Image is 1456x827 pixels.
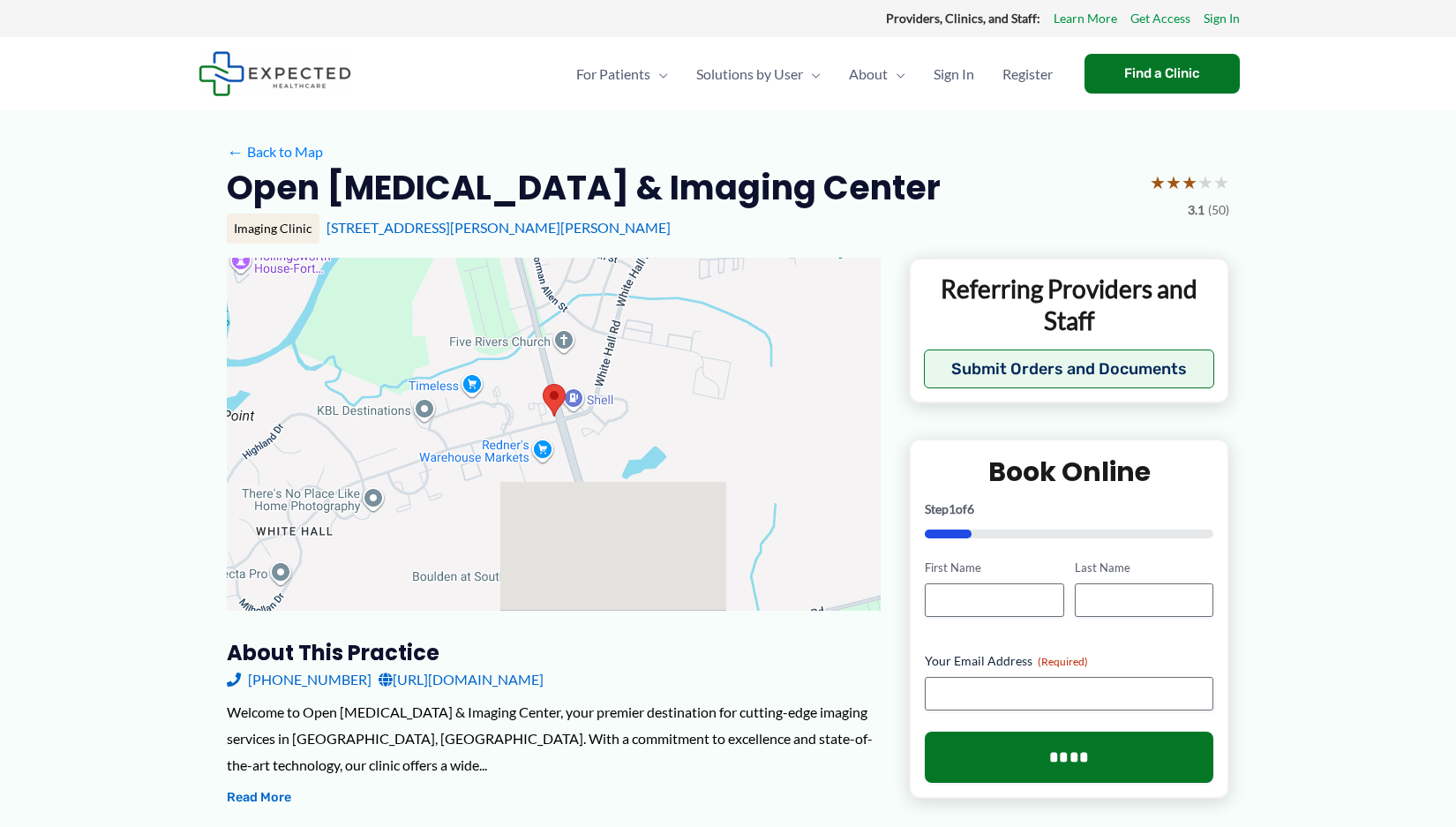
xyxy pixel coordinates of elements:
a: Get Access [1130,7,1190,30]
a: Solutions by UserMenu Toggle [682,43,835,105]
a: [URL][DOMAIN_NAME] [379,666,544,693]
p: Referring Providers and Staff [924,273,1214,337]
label: First Name [925,560,1063,576]
span: Menu Toggle [803,43,821,105]
span: 3.1 [1188,199,1205,222]
a: Learn More [1054,7,1117,30]
span: ★ [1197,166,1213,199]
span: Menu Toggle [650,43,668,105]
h2: Open [MEDICAL_DATA] & Imaging Center [227,166,941,209]
span: ★ [1166,166,1182,199]
span: (Required) [1038,655,1088,668]
button: Read More [227,787,291,808]
a: AboutMenu Toggle [835,43,919,105]
span: Solutions by User [696,43,803,105]
a: [PHONE_NUMBER] [227,666,372,693]
h2: Book Online [925,455,1213,489]
span: For Patients [576,43,650,105]
img: Expected Healthcare Logo - side, dark font, small [199,51,351,96]
a: Find a Clinic [1084,54,1240,94]
div: Welcome to Open [MEDICAL_DATA] & Imaging Center, your premier destination for cutting-edge imagin... [227,699,881,778]
span: About [849,43,888,105]
strong: Providers, Clinics, and Staff: [886,11,1040,26]
span: Register [1002,43,1053,105]
a: For PatientsMenu Toggle [562,43,682,105]
label: Your Email Address [925,652,1213,670]
a: Register [988,43,1067,105]
h3: About this practice [227,639,881,666]
nav: Primary Site Navigation [562,43,1067,105]
label: Last Name [1075,560,1213,576]
span: Menu Toggle [888,43,905,105]
button: Submit Orders and Documents [924,350,1214,388]
a: [STREET_ADDRESS][PERSON_NAME][PERSON_NAME] [326,219,671,236]
span: Sign In [934,43,974,105]
span: ★ [1182,166,1197,199]
span: ★ [1150,166,1166,199]
div: Imaging Clinic [227,214,319,244]
a: Sign In [1204,7,1240,30]
span: ★ [1213,166,1229,199]
a: Sign In [919,43,988,105]
span: 6 [967,501,974,516]
span: 1 [949,501,956,516]
span: (50) [1208,199,1229,222]
p: Step of [925,503,1213,515]
span: ← [227,143,244,160]
a: ←Back to Map [227,139,323,165]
